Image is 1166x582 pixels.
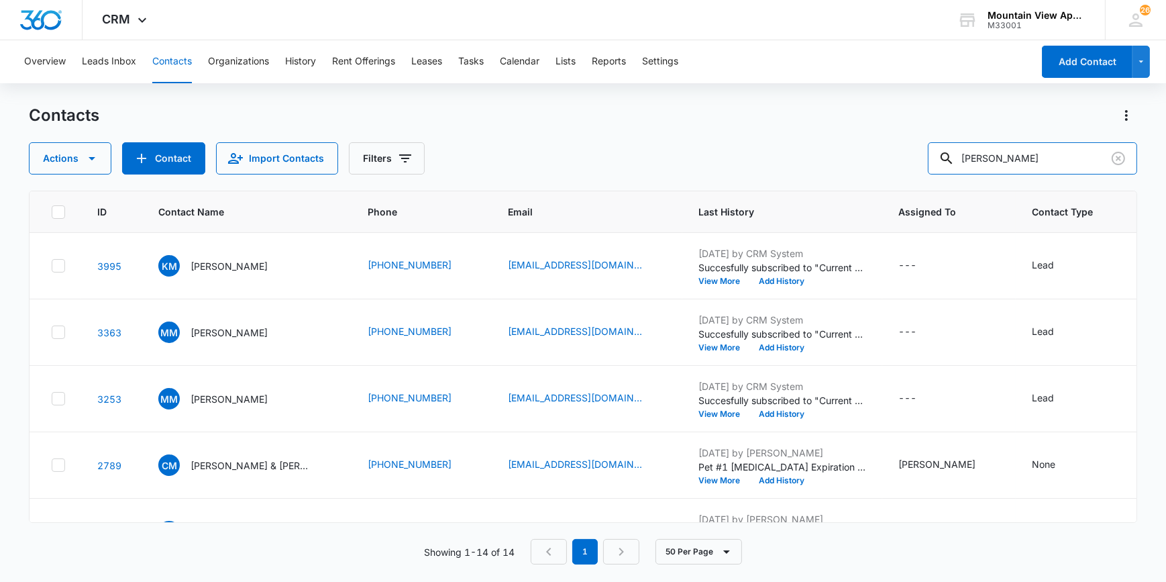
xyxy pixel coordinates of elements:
div: Email - insurancemychael4@gmail.com - Select to Edit Field [508,391,666,407]
div: Email - cathymargaretmiller@gmail.com - Select to Edit Field [508,457,666,473]
div: [PERSON_NAME] [898,457,975,471]
div: Phone - (240) 751-0858 - Select to Edit Field [368,457,476,473]
button: Calendar [500,40,539,83]
p: [DATE] by [PERSON_NAME] [698,446,866,460]
button: Actions [1116,105,1137,126]
div: Assigned To - - Select to Edit Field [898,324,941,340]
div: None [1032,457,1055,471]
button: Add Contact [122,142,205,175]
p: [DATE] by [PERSON_NAME] [698,512,866,526]
button: Leases [411,40,442,83]
span: Contact Type [1032,205,1110,219]
div: --- [898,324,916,340]
a: Navigate to contact details page for Kelly Miller [97,260,121,272]
button: Contacts [152,40,192,83]
a: [PHONE_NUMBER] [368,391,452,405]
div: Contact Type - Lead - Select to Edit Field [1032,391,1078,407]
p: [PERSON_NAME] [191,326,268,340]
span: Last History [698,205,847,219]
span: Email [508,205,647,219]
button: View More [698,410,749,418]
span: 26 [1140,5,1151,15]
p: [PERSON_NAME] [191,259,268,273]
nav: Pagination [531,539,639,565]
div: Assigned To - Makenna Berry - Select to Edit Field [898,457,1000,473]
a: [PHONE_NUMBER] [368,258,452,272]
button: 50 Per Page [655,539,742,565]
a: [PHONE_NUMBER] [368,324,452,338]
span: Contact Name [158,205,316,219]
span: Assigned To [898,205,980,219]
div: Lead [1032,324,1054,338]
button: Reports [592,40,626,83]
button: Organizations [208,40,269,83]
button: Add Contact [1042,46,1132,78]
div: Contact Type - None - Select to Edit Field [1032,457,1079,473]
p: Succesfully subscribed to "Current Residents ". [698,260,866,275]
div: account name [988,10,1085,21]
button: Leads Inbox [82,40,136,83]
p: Succesfully subscribed to "Current Residents ". [698,327,866,341]
a: [EMAIL_ADDRESS][DOMAIN_NAME] [508,391,642,405]
span: (S [158,521,180,542]
span: Phone [368,205,456,219]
div: Phone - (720) 727-4251 - Select to Edit Field [368,258,476,274]
button: Import Contacts [216,142,338,175]
span: MM [158,322,180,343]
a: Navigate to contact details page for Catherine Miller & Ethan Kramer [97,460,121,471]
div: Contact Name - MacKenzie Miller - Select to Edit Field [158,322,292,343]
span: MM [158,388,180,409]
button: Add History [749,410,814,418]
span: CRM [103,12,131,26]
a: Navigate to contact details page for Michael Miller [97,393,121,405]
a: [EMAIL_ADDRESS][DOMAIN_NAME] [508,258,642,272]
div: Contact Name - Kelly Miller - Select to Edit Field [158,255,292,277]
button: Overview [24,40,66,83]
button: History [285,40,316,83]
div: Assigned To - - Select to Edit Field [898,258,941,274]
em: 1 [572,539,598,565]
p: [DATE] by CRM System [698,246,866,260]
button: Add History [749,344,814,352]
button: Add History [749,477,814,485]
div: Contact Name - Michael Miller - Select to Edit Field [158,388,292,409]
div: Contact Name - (F) Samanatha Anderson & Emma Miller - Select to Edit Field [158,521,335,542]
input: Search Contacts [928,142,1137,175]
button: Lists [555,40,576,83]
button: View More [698,277,749,285]
div: --- [898,391,916,407]
div: Contact Type - Lead - Select to Edit Field [1032,258,1078,274]
button: Clear [1108,148,1129,169]
p: [DATE] by CRM System [698,313,866,327]
button: Filters [349,142,425,175]
h1: Contacts [29,105,99,126]
div: Email - mackenziejomiller@gmail.com - Select to Edit Field [508,324,666,340]
button: Settings [642,40,678,83]
div: notifications count [1140,5,1151,15]
div: Lead [1032,391,1054,405]
button: Rent Offerings [332,40,395,83]
p: [PERSON_NAME] & [PERSON_NAME] [191,458,311,473]
p: [PERSON_NAME] [191,392,268,406]
div: Assigned To - - Select to Edit Field [898,391,941,407]
div: Phone - (970) 682-5382 - Select to Edit Field [368,324,476,340]
a: [EMAIL_ADDRESS][DOMAIN_NAME] [508,457,642,471]
div: --- [898,258,916,274]
p: Succesfully subscribed to "Current Residents ". [698,393,866,407]
button: Add History [749,277,814,285]
div: account id [988,21,1085,30]
span: ID [97,205,107,219]
div: Phone - (970) 213-8000 - Select to Edit Field [368,391,476,407]
div: Lead [1032,258,1054,272]
div: Email - Kellynmiller11@gmail.com - Select to Edit Field [508,258,666,274]
div: Contact Type - Lead - Select to Edit Field [1032,324,1078,340]
a: Navigate to contact details page for MacKenzie Miller [97,327,121,338]
span: CM [158,454,180,476]
button: Tasks [458,40,484,83]
button: View More [698,344,749,352]
p: Pet #1 [MEDICAL_DATA] Expiration Date changed to [DATE]. [698,460,866,474]
span: KM [158,255,180,277]
a: [PHONE_NUMBER] [368,457,452,471]
button: Actions [29,142,111,175]
p: Showing 1-14 of 14 [424,545,515,559]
